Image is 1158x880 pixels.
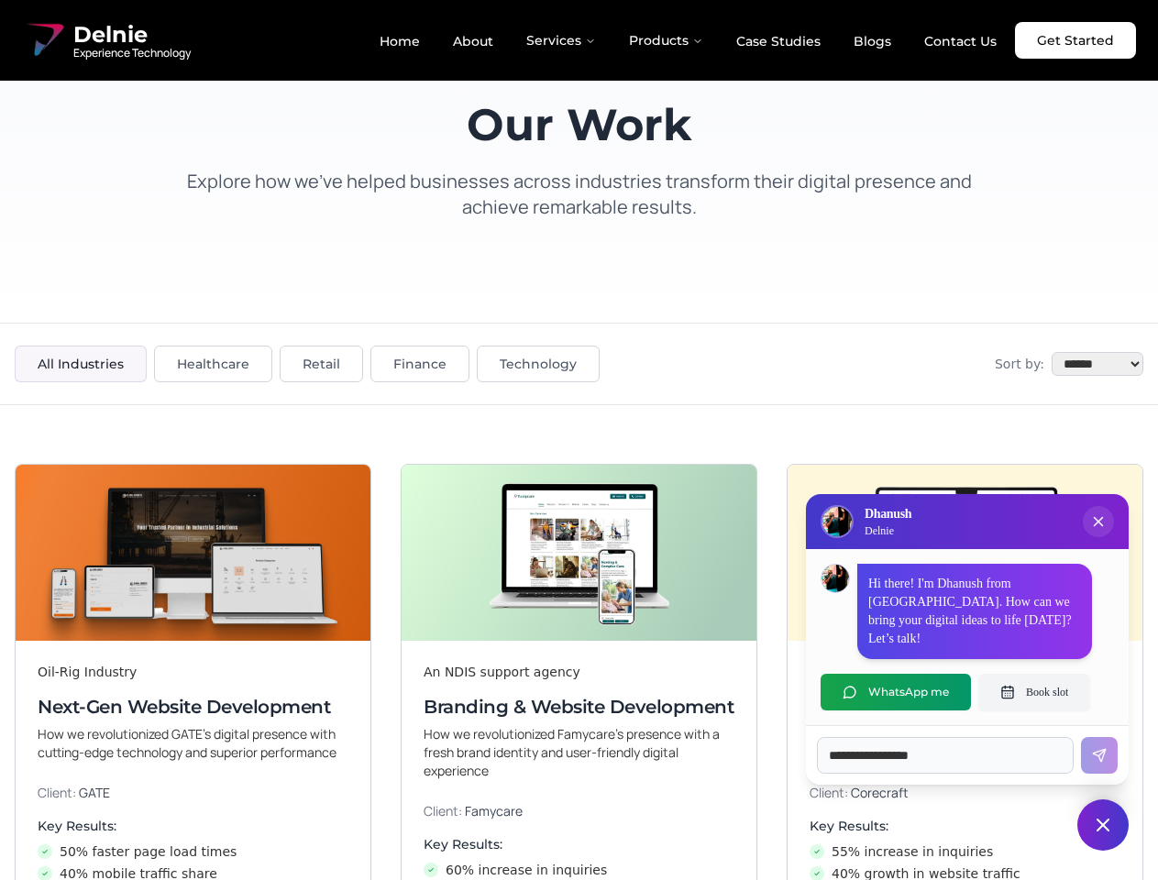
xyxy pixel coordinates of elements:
[438,26,508,57] a: About
[169,169,990,220] p: Explore how we've helped businesses across industries transform their digital presence and achiev...
[424,663,734,681] div: An NDIS support agency
[16,465,370,641] img: Next-Gen Website Development
[424,861,734,879] li: 60% increase in inquiries
[15,346,147,382] button: All Industries
[910,26,1011,57] a: Contact Us
[978,674,1090,710] button: Book slot
[822,565,849,592] img: Dhanush
[477,346,600,382] button: Technology
[79,784,110,801] span: GATE
[424,694,734,720] h3: Branding & Website Development
[38,694,348,720] h3: Next-Gen Website Development
[788,465,1142,641] img: Digital & Brand Revamp
[1083,506,1114,537] button: Close chat popup
[465,802,523,819] span: Famycare
[1077,799,1129,851] button: Close chat
[38,725,348,762] p: How we revolutionized GATE’s digital presence with cutting-edge technology and superior performance
[822,507,852,536] img: Delnie Logo
[38,784,348,802] p: Client:
[839,26,906,57] a: Blogs
[512,22,611,59] button: Services
[38,817,348,835] h4: Key Results:
[22,18,191,62] a: Delnie Logo Full
[868,575,1081,648] p: Hi there! I'm Dhanush from [GEOGRAPHIC_DATA]. How can we bring your digital ideas to life [DATE]?...
[810,842,1120,861] li: 55% increase in inquiries
[38,842,348,861] li: 50% faster page load times
[370,346,469,382] button: Finance
[22,18,66,62] img: Delnie Logo
[424,835,734,853] h4: Key Results:
[865,505,911,523] h3: Dhanush
[73,46,191,60] span: Experience Technology
[365,26,435,57] a: Home
[169,103,990,147] h1: Our Work
[722,26,835,57] a: Case Studies
[73,20,191,49] span: Delnie
[38,663,348,681] div: Oil-Rig Industry
[995,355,1044,373] span: Sort by:
[1015,22,1136,59] a: Get Started
[280,346,363,382] button: Retail
[424,802,734,820] p: Client:
[865,523,911,538] p: Delnie
[614,22,718,59] button: Products
[402,465,756,641] img: Branding & Website Development
[365,22,1011,59] nav: Main
[154,346,272,382] button: Healthcare
[821,674,971,710] button: WhatsApp me
[424,725,734,780] p: How we revolutionized Famycare’s presence with a fresh brand identity and user-friendly digital e...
